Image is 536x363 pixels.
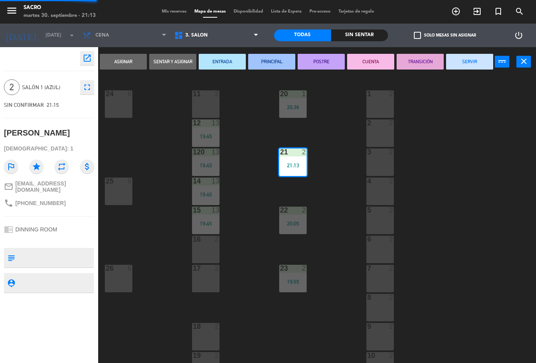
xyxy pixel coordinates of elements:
button: Asignar [100,54,147,70]
div: 19:55 [279,279,307,284]
div: 2 [302,207,307,214]
i: search [515,7,524,16]
div: 2 [215,323,220,330]
button: TRANSICIÓN [397,54,444,70]
span: Mapa de mesas [190,9,230,14]
span: 21:15 [47,102,59,108]
i: exit_to_app [472,7,482,16]
button: SERVIR [446,54,493,70]
button: menu [6,5,18,19]
div: 2 [389,265,394,272]
div: 13 [212,148,220,156]
div: 2 [389,119,394,126]
span: [EMAIL_ADDRESS][DOMAIN_NAME] [15,180,94,193]
div: [DEMOGRAPHIC_DATA]: 1 [4,142,94,156]
div: 2 [215,90,220,97]
a: mail_outline[EMAIL_ADDRESS][DOMAIN_NAME] [4,180,94,193]
span: check_box_outline_blank [414,32,421,39]
div: 2 [302,265,307,272]
span: BUSCAR [509,5,530,18]
button: close [516,56,531,68]
div: 13 [212,119,220,126]
div: 19:45 [192,192,220,197]
i: chrome_reader_mode [4,225,13,234]
div: 6 [128,265,132,272]
span: Pre-acceso [306,9,335,14]
div: 1 [302,90,307,97]
span: Tarjetas de regalo [335,9,378,14]
div: 2 [215,352,220,359]
i: star [29,159,44,174]
div: martes 30. septiembre - 21:13 [24,12,96,20]
div: 2 [389,236,394,243]
i: open_in_new [82,53,92,63]
i: phone [4,198,13,208]
span: SIN CONFIRMAR [4,102,44,108]
span: [PHONE_NUMBER] [15,200,66,206]
div: 2 [389,148,394,156]
div: [PERSON_NAME] [4,126,70,139]
div: 20:36 [279,104,307,110]
i: power_settings_new [514,31,523,40]
button: Sentar y Asignar [149,54,196,70]
div: 19:45 [192,221,220,226]
div: 2 [389,90,394,97]
div: 2 [389,207,394,214]
i: mail_outline [4,182,13,191]
button: ENTRADA [199,54,246,70]
i: attach_money [80,159,94,174]
button: POSTRE [298,54,345,70]
div: Todas [274,29,331,41]
i: turned_in_not [494,7,503,16]
button: PRINCIPAL [248,54,295,70]
span: Mis reservas [158,9,190,14]
div: 2 [389,294,394,301]
span: RESERVAR MESA [445,5,466,18]
button: fullscreen [80,80,94,94]
div: 19:45 [192,134,220,139]
span: WALK IN [466,5,488,18]
span: Disponibilidad [230,9,267,14]
i: add_circle_outline [451,7,461,16]
label: Solo mesas sin asignar [414,32,476,39]
div: 21:13 [279,163,307,168]
i: person_pin [7,279,15,287]
i: close [519,57,529,66]
i: subject [7,253,15,262]
i: power_input [498,57,507,66]
div: 6 [128,90,132,97]
i: outlined_flag [4,159,18,174]
div: 20:05 [279,221,307,226]
div: 19:45 [192,163,220,168]
div: 2 [389,352,394,359]
button: CUENTA [347,54,394,70]
i: arrow_drop_down [67,31,77,40]
i: menu [6,5,18,16]
button: open_in_new [80,51,94,65]
div: 2 [389,323,394,330]
span: 2 [4,79,20,95]
div: 13 [212,178,220,185]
